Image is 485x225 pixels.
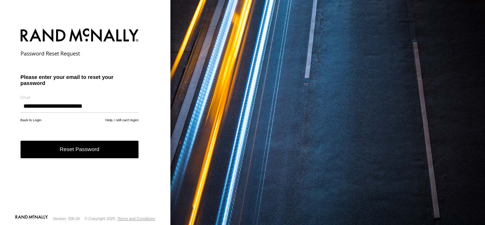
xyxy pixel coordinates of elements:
[85,216,155,221] div: © Copyright 2025 -
[118,216,155,221] a: Terms and Conditions
[21,118,42,122] a: Back to Login
[53,216,80,221] div: Version: 306.00
[21,74,139,86] h3: Please enter your email to reset your password
[21,27,139,45] img: Rand McNally
[15,215,48,222] a: Visit our Website
[21,141,139,158] button: Reset Password
[21,95,139,100] label: Email
[105,118,139,122] a: Help, I still can't login!
[21,50,139,57] h2: Password Reset Request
